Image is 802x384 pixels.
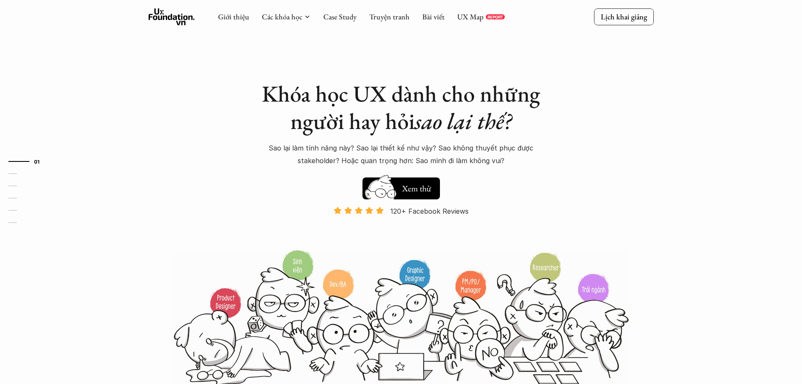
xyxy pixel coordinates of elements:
a: 01 [8,156,48,166]
p: Lịch khai giảng [601,12,647,21]
a: Giới thiệu [218,12,249,21]
a: UX Map [457,12,484,21]
h1: Khóa học UX dành cho những người hay hỏi [254,80,549,135]
a: Truyện tranh [369,12,410,21]
a: REPORT [486,14,505,19]
a: 120+ Facebook Reviews [326,206,476,249]
p: REPORT [488,14,503,19]
p: Sao lại làm tính năng này? Sao lại thiết kế như vậy? Sao không thuyết phục được stakeholder? Hoặc... [258,142,544,167]
a: Bài viết [422,12,445,21]
a: Các khóa học [262,12,302,21]
strong: 01 [34,158,40,164]
a: Lịch khai giảng [594,8,654,25]
a: Case Study [323,12,357,21]
h5: Xem thử [402,183,431,194]
a: Xem thử [362,173,440,199]
em: sao lại thế? [415,106,512,136]
p: 120+ Facebook Reviews [390,205,469,218]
